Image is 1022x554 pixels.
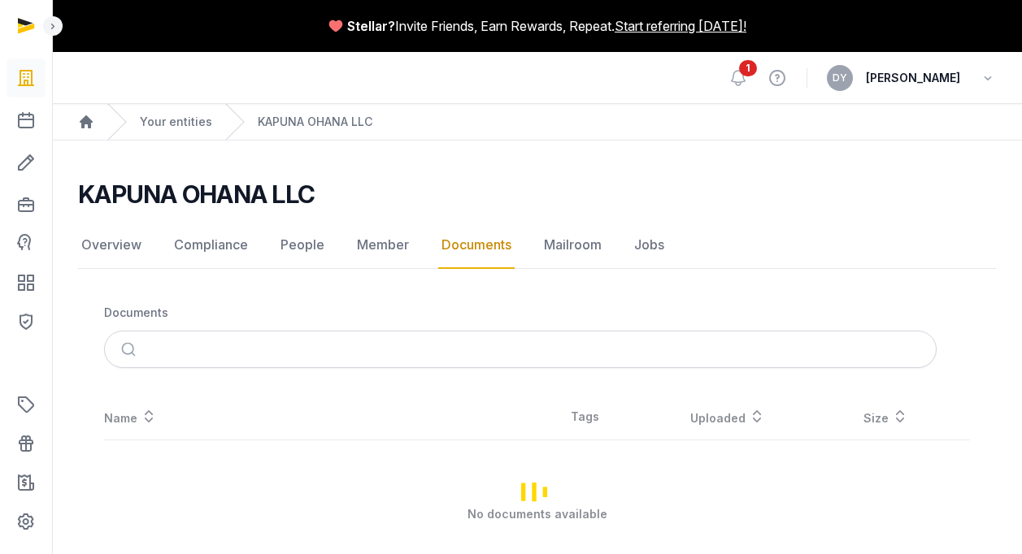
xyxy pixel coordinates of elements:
span: Stellar? [347,16,395,36]
h2: KAPUNA OHANA LLC [78,180,315,209]
span: 1 [739,60,757,76]
div: Documents [104,305,168,321]
button: DY [827,65,853,91]
nav: Breadcrumb [52,104,1022,141]
span: DY [833,73,847,83]
a: Compliance [171,222,251,269]
a: Overview [78,222,145,269]
button: Submit [111,331,150,367]
a: Your entities [140,114,212,130]
a: KAPUNA OHANA LLC [258,114,372,130]
a: Start referring [DATE]! [615,16,746,36]
a: Documents [438,222,515,269]
nav: Breadcrumb [104,295,970,331]
a: People [277,222,328,269]
span: [PERSON_NAME] [866,68,960,88]
nav: Tabs [78,222,996,269]
a: Member [354,222,412,269]
a: Mailroom [541,222,605,269]
a: Jobs [631,222,668,269]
